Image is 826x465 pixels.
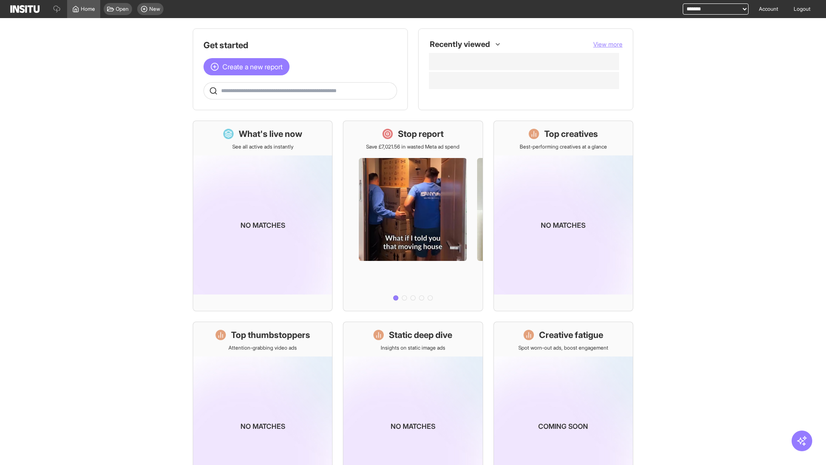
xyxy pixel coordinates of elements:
img: Logo [10,5,40,13]
h1: Top thumbstoppers [231,329,310,341]
a: What's live nowSee all active ads instantlyNo matches [193,121,333,311]
p: See all active ads instantly [232,143,293,150]
a: Stop reportSave £7,021.56 in wasted Meta ad spend [343,121,483,311]
span: Create a new report [222,62,283,72]
p: No matches [240,421,285,431]
p: No matches [541,220,586,230]
h1: Top creatives [544,128,598,140]
span: Home [81,6,95,12]
img: coming-soon-gradient_kfitwp.png [193,155,332,294]
p: No matches [391,421,435,431]
h1: Stop report [398,128,444,140]
p: Attention-grabbing video ads [228,344,297,351]
button: View more [593,40,623,49]
span: Open [116,6,129,12]
p: Insights on static image ads [381,344,445,351]
p: Best-performing creatives at a glance [520,143,607,150]
p: No matches [240,220,285,230]
span: View more [593,40,623,48]
img: coming-soon-gradient_kfitwp.png [494,155,633,294]
h1: What's live now [239,128,302,140]
button: Create a new report [203,58,290,75]
a: Top creativesBest-performing creatives at a glanceNo matches [493,121,633,311]
span: New [149,6,160,12]
h1: Static deep dive [389,329,452,341]
p: Save £7,021.56 in wasted Meta ad spend [366,143,459,150]
h1: Get started [203,39,397,51]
